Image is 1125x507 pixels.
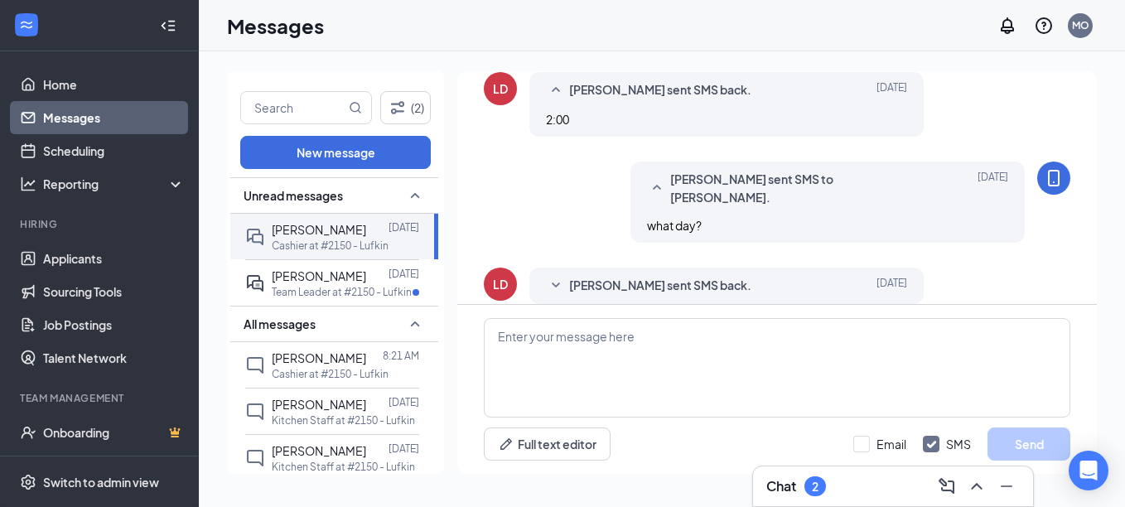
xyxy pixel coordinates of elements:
[43,176,186,192] div: Reporting
[244,316,316,332] span: All messages
[546,112,569,127] span: 2:00
[272,367,389,381] p: Cashier at #2150 - Lufkin
[20,391,181,405] div: Team Management
[20,217,181,231] div: Hiring
[388,98,408,118] svg: Filter
[272,268,366,283] span: [PERSON_NAME]
[389,267,419,281] p: [DATE]
[812,480,818,494] div: 2
[43,341,185,374] a: Talent Network
[647,178,667,198] svg: SmallChevronUp
[43,275,185,308] a: Sourcing Tools
[1044,168,1064,188] svg: MobileSms
[876,276,907,296] span: [DATE]
[272,413,415,427] p: Kitchen Staff at #2150 - Lufkin
[1069,451,1108,490] div: Open Intercom Messenger
[987,427,1070,461] button: Send
[245,273,265,293] svg: ActiveDoubleChat
[20,176,36,192] svg: Analysis
[967,476,987,496] svg: ChevronUp
[43,416,185,449] a: OnboardingCrown
[227,12,324,40] h1: Messages
[546,80,566,100] svg: SmallChevronUp
[241,92,345,123] input: Search
[766,477,796,495] h3: Chat
[43,474,159,490] div: Switch to admin view
[493,276,508,292] div: LD
[876,80,907,100] span: [DATE]
[389,442,419,456] p: [DATE]
[647,218,702,233] span: what day?
[997,16,1017,36] svg: Notifications
[493,80,508,97] div: LD
[43,308,185,341] a: Job Postings
[43,134,185,167] a: Scheduling
[245,355,265,375] svg: ChatInactive
[484,427,611,461] button: Full text editorPen
[272,285,412,299] p: Team Leader at #2150 - Lufkin
[244,187,343,204] span: Unread messages
[389,395,419,409] p: [DATE]
[18,17,35,33] svg: WorkstreamLogo
[546,276,566,296] svg: SmallChevronDown
[380,91,431,124] button: Filter (2)
[383,349,419,363] p: 8:21 AM
[405,314,425,334] svg: SmallChevronUp
[272,443,366,458] span: [PERSON_NAME]
[349,101,362,114] svg: MagnifyingGlass
[569,80,751,100] span: [PERSON_NAME] sent SMS back.
[245,402,265,422] svg: ChatInactive
[272,222,366,237] span: [PERSON_NAME]
[978,170,1008,206] span: [DATE]
[43,242,185,275] a: Applicants
[405,186,425,205] svg: SmallChevronUp
[272,397,366,412] span: [PERSON_NAME]
[43,68,185,101] a: Home
[245,227,265,247] svg: DoubleChat
[993,473,1020,500] button: Minimize
[963,473,990,500] button: ChevronUp
[245,448,265,468] svg: ChatInactive
[997,476,1016,496] svg: Minimize
[160,17,176,34] svg: Collapse
[389,220,419,234] p: [DATE]
[934,473,960,500] button: ComposeMessage
[272,460,415,474] p: Kitchen Staff at #2150 - Lufkin
[670,170,934,206] span: [PERSON_NAME] sent SMS to [PERSON_NAME].
[43,449,185,482] a: TeamCrown
[569,276,751,296] span: [PERSON_NAME] sent SMS back.
[1072,18,1089,32] div: MO
[272,239,389,253] p: Cashier at #2150 - Lufkin
[240,136,431,169] button: New message
[498,436,514,452] svg: Pen
[1034,16,1054,36] svg: QuestionInfo
[272,350,366,365] span: [PERSON_NAME]
[43,101,185,134] a: Messages
[937,476,957,496] svg: ComposeMessage
[20,474,36,490] svg: Settings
